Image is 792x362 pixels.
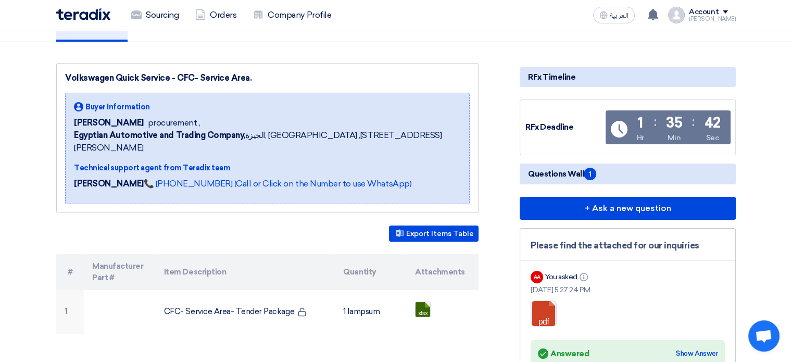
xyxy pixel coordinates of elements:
div: Volkswagen Quick Service - CFC- Service Area. [65,72,470,84]
div: Answered [538,346,589,361]
img: profile_test.png [668,7,685,23]
th: Quantity [335,254,407,290]
div: [DATE] 5:27:24 PM [531,284,725,295]
div: Show Answer [676,348,718,359]
div: 35 [666,116,682,130]
img: Teradix logo [56,8,110,20]
div: Sec [706,132,719,143]
div: : [692,113,695,131]
a: Company Profile [245,4,340,27]
th: Manufacturer Part # [84,254,156,290]
div: Hr [636,132,644,143]
span: Questions Wall [528,168,596,180]
span: [PERSON_NAME] [74,117,144,129]
div: 1 [637,116,643,130]
div: 42 [704,116,720,130]
div: Account [689,8,719,17]
div: Technical support agent from Teradix team [74,163,461,173]
div: Min [668,132,681,143]
span: الجيزة, [GEOGRAPHIC_DATA] ,[STREET_ADDRESS][PERSON_NAME] [74,129,461,154]
th: Attachments [407,254,479,290]
b: Egyptian Automotive and Trading Company, [74,130,245,140]
div: Please find the attached for our inquiries [531,239,725,253]
button: Export Items Table [389,226,479,242]
div: AA [531,271,543,283]
td: CFC- Service Area- Tender Package [156,290,335,334]
div: You asked [545,271,590,282]
strong: [PERSON_NAME] [74,179,144,189]
div: : [653,113,656,131]
button: + Ask a new question [520,197,736,220]
a: Sourcing [123,4,187,27]
button: العربية [593,7,635,23]
span: Buyer Information [85,102,150,113]
div: RFx Timeline [520,67,736,87]
div: [PERSON_NAME] [689,16,736,22]
div: Open chat [748,320,780,352]
a: 📞 [PHONE_NUMBER] (Call or Click on the Number to use WhatsApp) [144,179,411,189]
span: 1 [584,168,596,180]
td: 1 lampsum [335,290,407,334]
span: procurement , [148,117,200,129]
td: 1 [56,290,84,334]
th: Item Description [156,254,335,290]
span: العربية [610,12,628,19]
a: Orders [187,4,245,27]
div: RFx Deadline [525,121,604,133]
th: # [56,254,84,290]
